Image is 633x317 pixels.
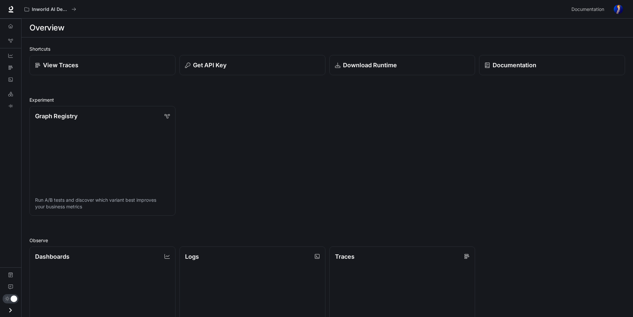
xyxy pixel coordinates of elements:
[329,55,475,75] a: Download Runtime
[29,106,175,216] a: Graph RegistryRun A/B tests and discover which variant best improves your business metrics
[3,35,19,46] a: Graph Registry
[335,252,355,261] p: Traces
[29,96,625,103] h2: Experiment
[3,62,19,73] a: Traces
[3,270,19,280] a: Documentation
[22,3,79,16] button: All workspaces
[193,61,226,70] p: Get API Key
[3,74,19,85] a: Logs
[612,3,625,16] button: User avatar
[479,55,625,75] a: Documentation
[29,45,625,52] h2: Shortcuts
[32,7,69,12] p: Inworld AI Demos
[35,252,70,261] p: Dashboards
[3,50,19,61] a: Dashboards
[185,252,199,261] p: Logs
[571,5,604,14] span: Documentation
[29,237,625,244] h2: Observe
[614,5,623,14] img: User avatar
[3,21,19,31] a: Overview
[29,21,64,34] h1: Overview
[11,295,17,302] span: Dark mode toggle
[343,61,397,70] p: Download Runtime
[35,197,170,210] p: Run A/B tests and discover which variant best improves your business metrics
[3,89,19,99] a: LLM Playground
[3,282,19,292] a: Feedback
[3,101,19,111] a: TTS Playground
[493,61,536,70] p: Documentation
[43,61,78,70] p: View Traces
[179,55,325,75] button: Get API Key
[29,55,175,75] a: View Traces
[3,303,18,317] button: Open drawer
[569,3,609,16] a: Documentation
[35,112,77,121] p: Graph Registry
